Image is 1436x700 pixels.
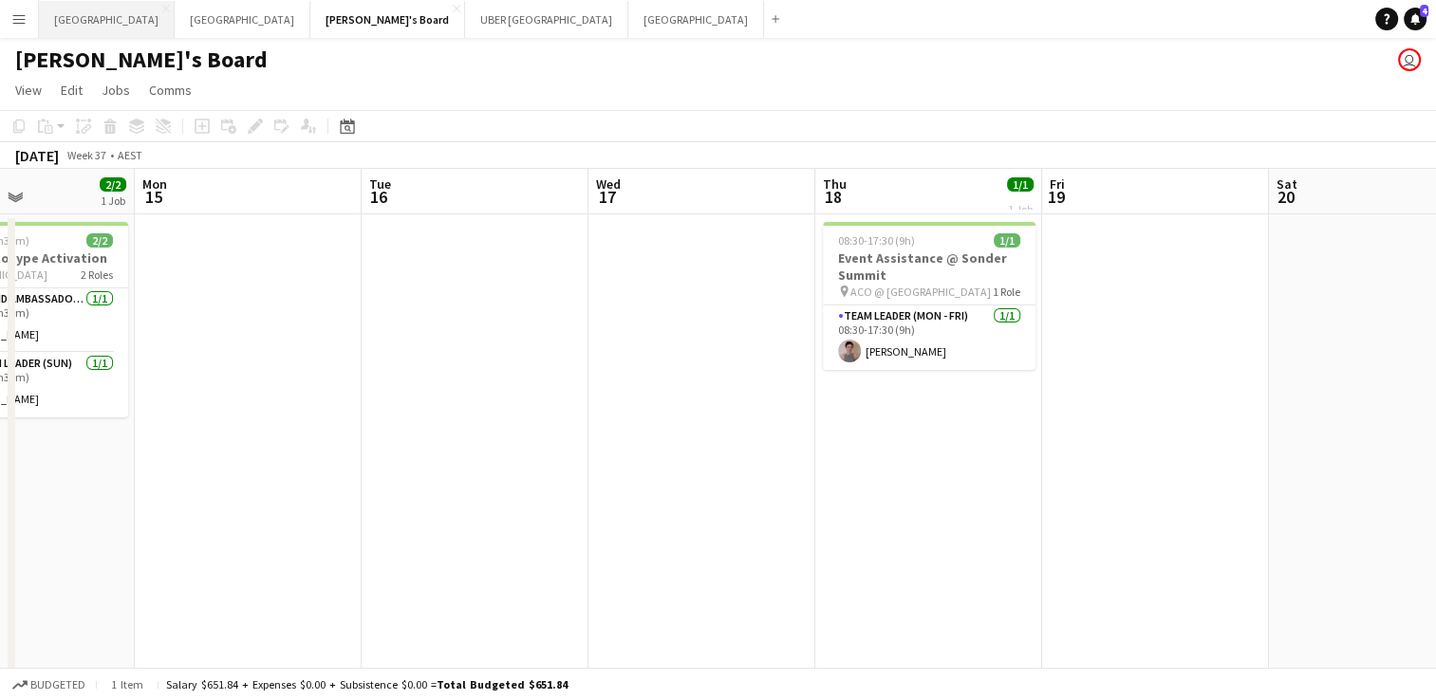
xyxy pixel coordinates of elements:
span: ACO @ [GEOGRAPHIC_DATA] [850,285,991,299]
span: 15 [140,186,167,208]
span: Sat [1277,175,1297,193]
span: 2/2 [86,233,113,248]
button: [PERSON_NAME]'s Board [310,1,465,38]
span: 2/2 [100,177,126,192]
span: 4 [1420,5,1428,17]
a: Comms [141,78,199,102]
span: Week 37 [63,148,110,162]
div: AEST [118,148,142,162]
span: 19 [1047,186,1065,208]
h3: Event Assistance @ Sonder Summit [823,249,1035,284]
button: UBER [GEOGRAPHIC_DATA] [465,1,628,38]
h1: [PERSON_NAME]'s Board [15,46,268,74]
span: 18 [820,186,847,208]
span: 1 item [104,677,150,691]
app-user-avatar: Tennille Moore [1398,48,1421,71]
span: Edit [61,82,83,99]
span: Mon [142,175,167,193]
span: 16 [366,186,391,208]
a: View [8,78,49,102]
span: 20 [1274,186,1297,208]
div: [DATE] [15,146,59,165]
div: Salary $651.84 + Expenses $0.00 + Subsistence $0.00 = [166,677,568,691]
app-job-card: 08:30-17:30 (9h)1/1Event Assistance @ Sonder Summit ACO @ [GEOGRAPHIC_DATA]1 RoleTeam Leader (Mon... [823,222,1035,370]
span: Comms [149,82,192,99]
span: Total Budgeted $651.84 [437,677,568,691]
span: Budgeted [30,678,85,691]
span: 1/1 [994,233,1020,248]
span: Wed [596,175,621,193]
span: 17 [593,186,621,208]
button: [GEOGRAPHIC_DATA] [39,1,175,38]
span: Thu [823,175,847,193]
span: 1 Role [993,285,1020,299]
div: 1 Job [101,193,125,208]
span: 1/1 [1007,177,1034,192]
span: Fri [1050,175,1065,193]
span: Jobs [102,82,130,99]
a: 4 [1404,8,1427,30]
a: Edit [53,78,90,102]
button: Budgeted [9,674,88,695]
a: Jobs [94,78,138,102]
button: [GEOGRAPHIC_DATA] [628,1,764,38]
span: Tue [369,175,391,193]
span: 2 Roles [81,267,113,282]
div: 1 Job [1008,193,1033,208]
span: View [15,82,42,99]
app-card-role: Team Leader (Mon - Fri)1/108:30-17:30 (9h)[PERSON_NAME] [823,305,1035,370]
span: 08:30-17:30 (9h) [838,233,915,248]
button: [GEOGRAPHIC_DATA] [175,1,310,38]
